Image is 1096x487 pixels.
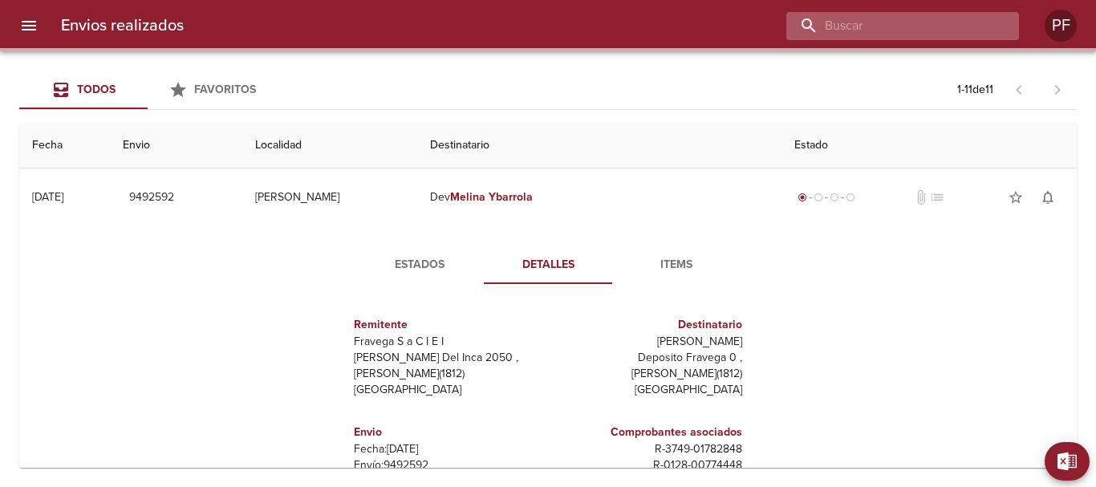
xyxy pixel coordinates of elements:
th: Envio [110,123,242,168]
td: Dev [417,168,781,226]
button: Agregar a favoritos [1000,181,1032,213]
button: menu [10,6,48,45]
p: [PERSON_NAME] [554,334,742,350]
p: Envío: 9492592 [354,457,542,473]
td: [PERSON_NAME] [242,168,418,226]
span: No tiene pedido asociado [929,189,945,205]
span: radio_button_unchecked [846,193,855,202]
p: Fravega S a C I E I [354,334,542,350]
span: Favoritos [194,83,256,96]
button: Activar notificaciones [1032,181,1064,213]
span: notifications_none [1040,189,1056,205]
p: Deposito Fravega 0 , [554,350,742,366]
h6: Destinatario [554,316,742,334]
span: No tiene documentos adjuntos [913,189,929,205]
p: R - 0128 - 00774448 [554,457,742,473]
span: Pagina anterior [1000,81,1038,97]
span: radio_button_unchecked [814,193,823,202]
p: [GEOGRAPHIC_DATA] [354,382,542,398]
div: PF [1045,10,1077,42]
div: Abrir información de usuario [1045,10,1077,42]
p: Fecha: [DATE] [354,441,542,457]
p: [PERSON_NAME] Del Inca 2050 , [354,350,542,366]
div: Generado [794,189,859,205]
th: Destinatario [417,123,781,168]
p: 1 - 11 de 11 [957,82,993,98]
th: Localidad [242,123,418,168]
th: Estado [781,123,1077,168]
button: Exportar Excel [1045,442,1090,481]
span: Detalles [493,255,603,275]
h6: Comprobantes asociados [554,424,742,441]
h6: Envios realizados [61,13,184,39]
span: 9492592 [129,188,174,208]
button: 9492592 [123,183,181,213]
p: R - 3749 - 01782848 [554,441,742,457]
div: Tabs detalle de guia [355,246,741,284]
p: [GEOGRAPHIC_DATA] [554,382,742,398]
em: Melina [450,190,485,204]
p: [PERSON_NAME] ( 1812 ) [554,366,742,382]
span: star_border [1008,189,1024,205]
span: Todos [77,83,116,96]
span: Pagina siguiente [1038,71,1077,109]
em: Ybarrola [489,190,533,204]
span: Estados [365,255,474,275]
p: [PERSON_NAME] ( 1812 ) [354,366,542,382]
h6: Remitente [354,316,542,334]
input: buscar [786,12,992,40]
span: Items [622,255,731,275]
div: Tabs Envios [19,71,276,109]
h6: Envio [354,424,542,441]
span: radio_button_checked [798,193,807,202]
div: [DATE] [32,190,63,204]
th: Fecha [19,123,110,168]
span: radio_button_unchecked [830,193,839,202]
